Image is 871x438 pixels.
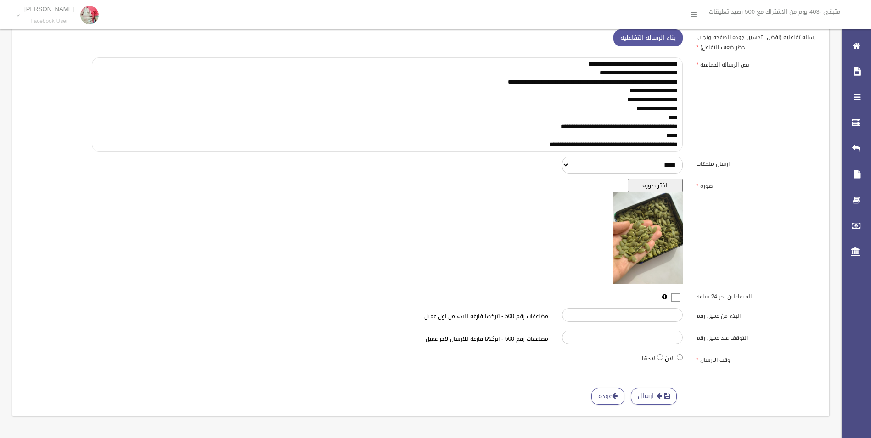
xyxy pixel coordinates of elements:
button: ارسال [631,388,677,405]
label: وقت الارسال [690,353,824,365]
button: اختر صوره [628,179,683,192]
a: عوده [591,388,624,405]
label: نص الرساله الجماعيه [690,57,824,70]
button: بناء الرساله التفاعليه [613,29,683,46]
h6: مضاعفات رقم 500 - اتركها فارغه للارسال لاخر عميل [226,336,548,342]
label: البدء من عميل رقم [690,308,824,321]
label: رساله تفاعليه (افضل لتحسين جوده الصفحه وتجنب حظر ضعف التفاعل) [690,29,824,52]
img: معاينه الصوره [613,192,682,284]
label: التوقف عند عميل رقم [690,331,824,343]
h6: مضاعفات رقم 500 - اتركها فارغه للبدء من اول عميل [226,314,548,320]
label: المتفاعلين اخر 24 ساعه [690,289,824,302]
label: ارسال ملحقات [690,157,824,169]
label: صوره [690,179,824,191]
label: الان [665,353,675,364]
p: [PERSON_NAME] [24,6,74,12]
label: لاحقا [642,353,655,364]
small: Facebook User [24,18,74,25]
